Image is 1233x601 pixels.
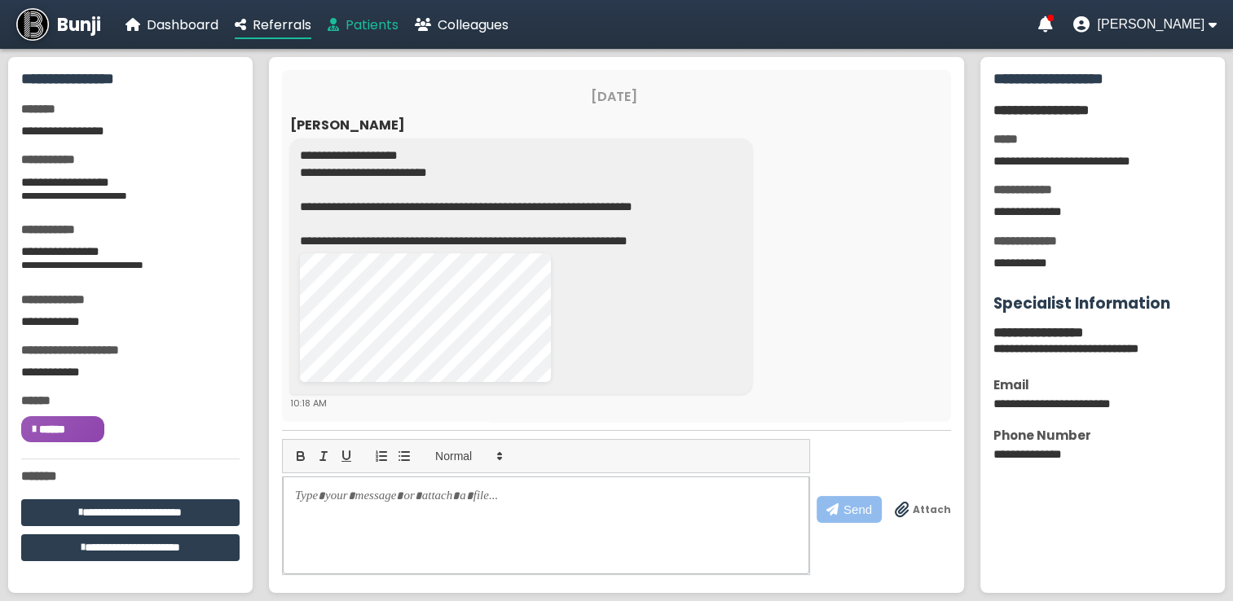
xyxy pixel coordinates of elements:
div: [PERSON_NAME] [290,115,938,135]
button: Send [817,496,882,523]
button: list: bullet [393,446,416,466]
button: italic [312,446,335,466]
img: Bunji Dental Referral Management [16,8,49,41]
span: 10:18 AM [290,397,327,410]
div: Email [993,375,1212,394]
a: Referrals [235,15,311,35]
h3: Specialist Information [993,292,1212,315]
span: Colleagues [438,15,509,34]
label: Drag & drop files anywhere to attach [895,502,951,518]
span: Bunji [57,11,101,38]
span: Send [843,502,872,516]
div: [DATE] [290,86,938,107]
span: Patients [346,15,399,34]
span: [PERSON_NAME] [1097,17,1204,32]
a: Notifications [1037,16,1052,33]
span: Dashboard [147,15,218,34]
a: Colleagues [415,15,509,35]
span: Referrals [253,15,311,34]
a: Dashboard [126,15,218,35]
button: list: ordered [370,446,393,466]
button: underline [335,446,358,466]
a: Bunji [16,8,101,41]
button: bold [289,446,312,466]
a: Patients [328,15,399,35]
button: User menu [1072,16,1217,33]
span: Attach [913,502,951,517]
div: Phone Number [993,426,1212,445]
